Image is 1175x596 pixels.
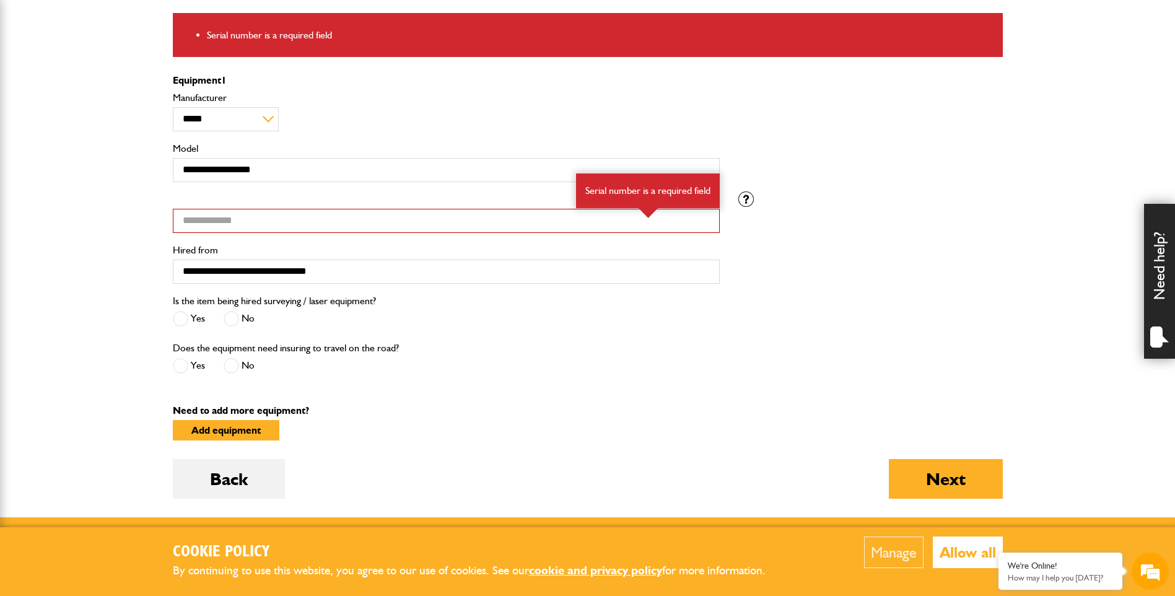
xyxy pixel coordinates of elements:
[173,311,205,326] label: Yes
[173,543,786,562] h2: Cookie Policy
[933,537,1003,568] button: Allow all
[173,296,376,306] label: Is the item being hired surveying / laser equipment?
[173,420,279,440] button: Add equipment
[173,93,720,103] label: Manufacturer
[529,563,662,577] a: cookie and privacy policy
[173,144,720,154] label: Model
[639,208,658,218] img: error-box-arrow.svg
[1008,573,1113,582] p: How may I help you today?
[173,561,786,581] p: By continuing to use this website, you agree to our use of cookies. See our for more information.
[173,406,1003,416] p: Need to add more equipment?
[173,459,285,499] button: Back
[207,27,994,43] li: Serial number is a required field
[224,311,255,326] label: No
[1144,204,1175,359] div: Need help?
[1008,561,1113,571] div: We're Online!
[173,343,399,353] label: Does the equipment need insuring to travel on the road?
[889,459,1003,499] button: Next
[173,358,205,374] label: Yes
[173,245,720,255] label: Hired from
[576,173,720,208] div: Serial number is a required field
[864,537,924,568] button: Manage
[224,358,255,374] label: No
[173,76,720,85] p: Equipment
[221,74,227,86] span: 1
